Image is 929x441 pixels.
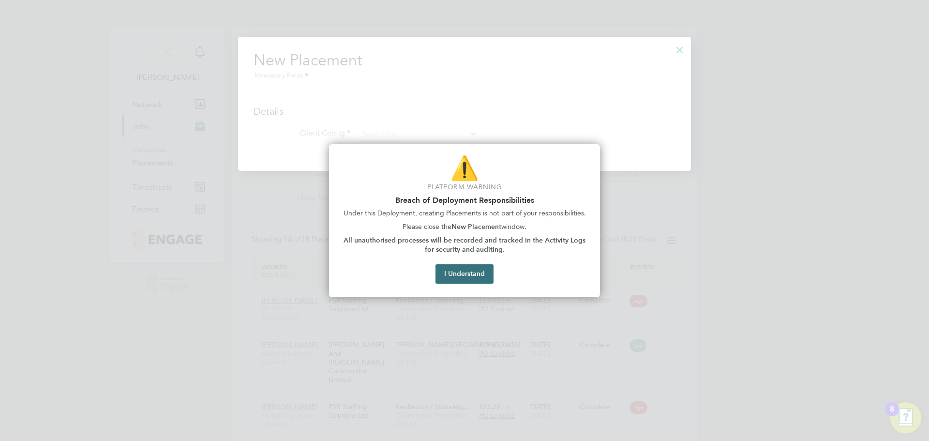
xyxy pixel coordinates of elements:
p: Under this Deployment, creating Placements is not part of your responsibilities. [341,209,588,218]
h2: Breach of Deployment Responsibilities [341,196,588,205]
p: Platform Warning [341,182,588,192]
strong: New Placement [451,223,501,231]
div: Breach of Deployment Warning [329,144,600,297]
strong: All unauthorised processes will be recorded and tracked in the Activity Logs for security and aud... [344,236,587,254]
p: ⚠️ [341,152,588,184]
span: window. [501,223,526,231]
button: I Understand [435,264,494,284]
span: Please close the [403,223,451,231]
